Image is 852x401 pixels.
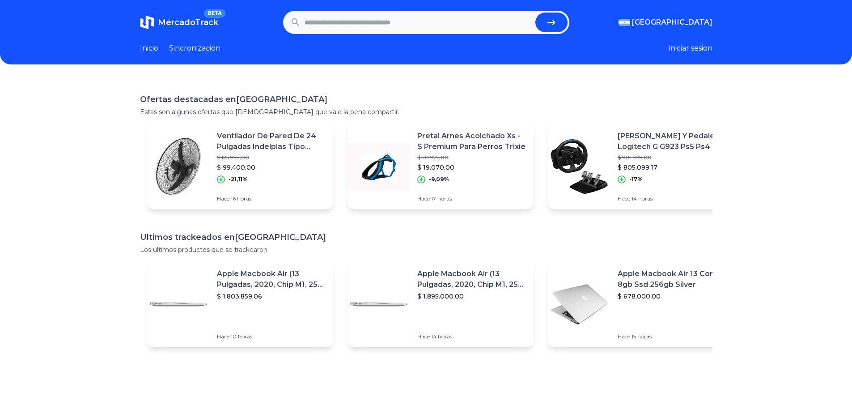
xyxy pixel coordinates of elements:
[140,231,712,243] h1: Ultimos trackeados en [GEOGRAPHIC_DATA]
[348,124,534,209] a: Featured imagePretal Arnes Acolchado Xs - S Premium Para Perros Trixie$ 20.977,00$ 19.070,00-9,09...
[147,273,210,336] img: Featured image
[618,292,727,301] p: $ 678.000,00
[618,131,727,152] p: [PERSON_NAME] Y Pedales Logitech G G923 Ps5 Ps4 Pc
[417,163,526,172] p: $ 19.070,00
[629,176,643,183] p: -17%
[140,107,712,116] p: Estas son algunas ofertas que [DEMOGRAPHIC_DATA] que vale la pena compartir.
[140,43,158,54] a: Inicio
[618,269,727,290] p: Apple Macbook Air 13 Core I5 8gb Ssd 256gb Silver
[417,195,526,202] p: Hace 17 horas
[668,43,712,54] button: Iniciar sesion
[632,17,712,28] span: [GEOGRAPHIC_DATA]
[204,9,225,18] span: BETA
[417,292,526,301] p: $ 1.895.000,00
[348,261,534,347] a: Featured imageApple Macbook Air (13 Pulgadas, 2020, Chip M1, 256 Gb De Ssd, 8 Gb De Ram) - Plata$...
[140,245,712,254] p: Los ultimos productos que se trackearon.
[548,135,610,198] img: Featured image
[217,333,326,340] p: Hace 10 horas
[169,43,220,54] a: Sincronizacion
[618,163,727,172] p: $ 805.099,17
[618,333,727,340] p: Hace 15 horas
[158,17,218,27] span: MercadoTrack
[147,124,333,209] a: Featured imageVentilador De Pared De 24 Pulgadas Indelplas Tipo Industrial$ 125.999,00$ 99.400,00...
[229,176,248,183] p: -21,11%
[548,124,734,209] a: Featured image[PERSON_NAME] Y Pedales Logitech G G923 Ps5 Ps4 Pc$ 969.999,00$ 805.099,17-17%Hace ...
[417,333,526,340] p: Hace 14 horas
[348,273,410,336] img: Featured image
[429,176,449,183] p: -9,09%
[217,195,326,202] p: Hace 16 horas
[619,19,630,26] img: Argentina
[417,154,526,161] p: $ 20.977,00
[140,15,154,30] img: MercadoTrack
[417,269,526,290] p: Apple Macbook Air (13 Pulgadas, 2020, Chip M1, 256 Gb De Ssd, 8 Gb De Ram) - Plata
[217,292,326,301] p: $ 1.803.859,06
[217,154,326,161] p: $ 125.999,00
[147,261,333,347] a: Featured imageApple Macbook Air (13 Pulgadas, 2020, Chip M1, 256 Gb De Ssd, 8 Gb De Ram) - Plata$...
[618,154,727,161] p: $ 969.999,00
[217,131,326,152] p: Ventilador De Pared De 24 Pulgadas Indelplas Tipo Industrial
[140,93,712,106] h1: Ofertas destacadas en [GEOGRAPHIC_DATA]
[548,261,734,347] a: Featured imageApple Macbook Air 13 Core I5 8gb Ssd 256gb Silver$ 678.000,00Hace 15 horas
[548,273,610,336] img: Featured image
[217,163,326,172] p: $ 99.400,00
[147,135,210,198] img: Featured image
[348,135,410,198] img: Featured image
[618,195,727,202] p: Hace 14 horas
[619,17,712,28] button: [GEOGRAPHIC_DATA]
[140,15,218,30] a: MercadoTrackBETA
[417,131,526,152] p: Pretal Arnes Acolchado Xs - S Premium Para Perros Trixie
[217,269,326,290] p: Apple Macbook Air (13 Pulgadas, 2020, Chip M1, 256 Gb De Ssd, 8 Gb De Ram) - Plata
